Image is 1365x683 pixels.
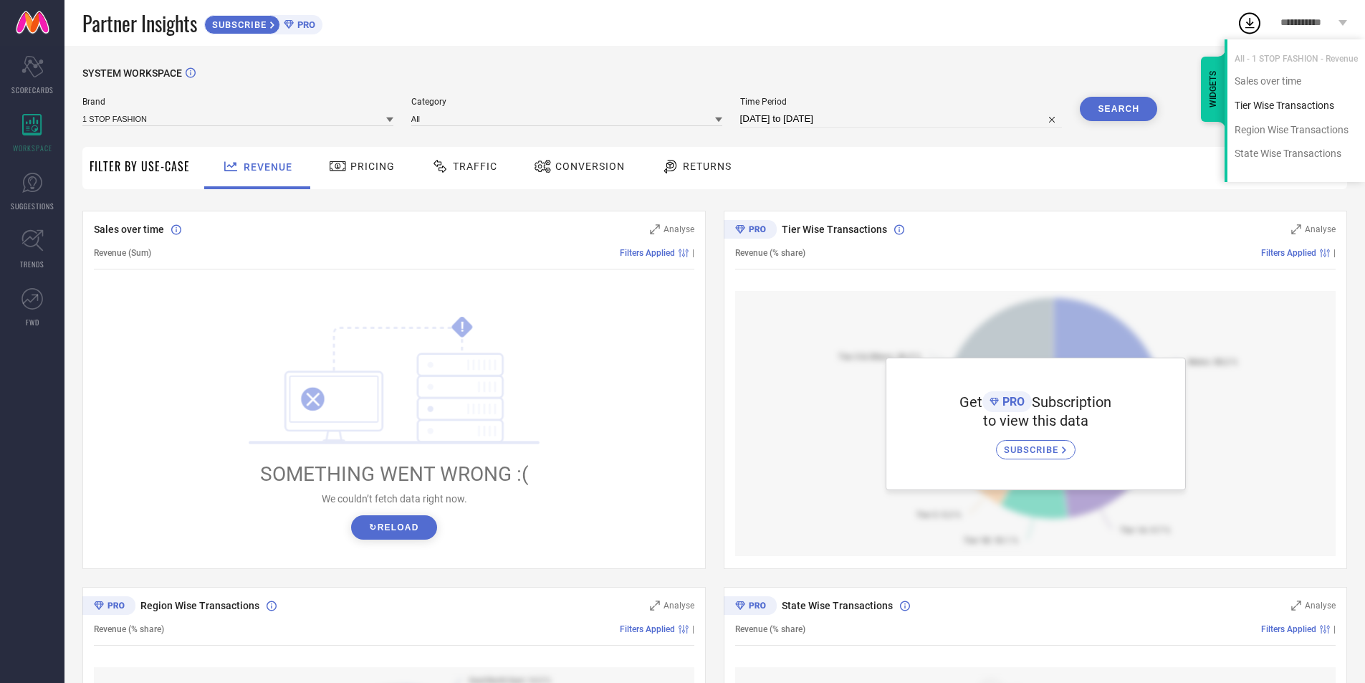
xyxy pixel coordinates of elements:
[1227,123,1365,137] div: Region Wise Transactions
[692,624,694,634] span: |
[1291,224,1301,234] svg: Zoom
[724,596,777,618] div: Premium
[692,248,694,258] span: |
[664,601,694,611] span: Analyse
[294,19,315,30] span: PRO
[1032,393,1111,411] span: Subscription
[1291,601,1301,611] svg: Zoom
[205,19,270,30] span: SUBSCRIBE
[1004,444,1062,455] span: SUBSCRIBE
[782,224,887,235] span: Tier Wise Transactions
[1305,601,1336,611] span: Analyse
[13,143,52,153] span: WORKSPACE
[26,317,39,328] span: FWD
[999,395,1025,409] span: PRO
[322,493,467,505] span: We couldn’t fetch data right now.
[244,161,292,173] span: Revenue
[11,201,54,211] span: SUGGESTIONS
[1261,624,1316,634] span: Filters Applied
[411,97,722,107] span: Category
[11,85,54,95] span: SCORECARDS
[204,11,322,34] a: SUBSCRIBEPRO
[1237,10,1263,36] div: Open download list
[1227,147,1365,161] div: State Wise Transactions
[959,393,982,411] span: Get
[983,412,1088,429] span: to view this data
[740,97,1063,107] span: Time Period
[90,158,190,175] span: Filter By Use-Case
[140,600,259,611] span: Region Wise Transactions
[1201,57,1225,122] div: WIDGETS
[664,224,694,234] span: Analyse
[735,624,805,634] span: Revenue (% share)
[260,462,529,486] span: SOMETHING WENT WRONG :(
[683,161,732,172] span: Returns
[351,515,436,540] button: ↻Reload
[650,601,660,611] svg: Zoom
[350,161,395,172] span: Pricing
[1080,97,1157,121] button: Search
[94,248,151,258] span: Revenue (Sum)
[735,248,805,258] span: Revenue (% share)
[94,224,164,235] span: Sales over time
[20,259,44,269] span: TRENDS
[555,161,625,172] span: Conversion
[782,600,893,611] span: State Wise Transactions
[1261,248,1316,258] span: Filters Applied
[1227,99,1365,113] div: Tier Wise Transactions
[620,624,675,634] span: Filters Applied
[1333,248,1336,258] span: |
[724,220,777,242] div: Premium
[620,248,675,258] span: Filters Applied
[1227,75,1365,88] div: Sales over time
[461,319,464,335] tspan: !
[996,429,1076,459] a: SUBSCRIBE
[1333,624,1336,634] span: |
[1305,224,1336,234] span: Analyse
[453,161,497,172] span: Traffic
[82,9,197,38] span: Partner Insights
[82,67,182,79] span: SYSTEM WORKSPACE
[740,110,1063,128] input: Select time period
[94,624,164,634] span: Revenue (% share)
[650,224,660,234] svg: Zoom
[1227,39,1365,64] div: All - 1 STOP FASHION - Revenue
[82,97,393,107] span: Brand
[82,596,135,618] div: Premium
